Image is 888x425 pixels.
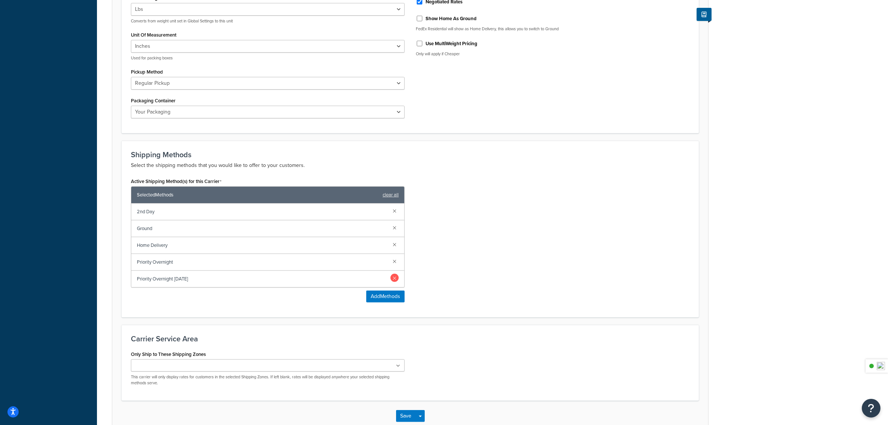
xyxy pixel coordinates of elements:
[697,8,712,21] button: Show Help Docs
[426,15,477,22] label: Show Home As Ground
[131,98,176,103] label: Packaging Container
[131,18,405,24] p: Converts from weight unit set in Global Settings to this unit
[131,335,690,343] h3: Carrier Service Area
[131,351,206,357] label: Only Ship to These Shipping Zones
[137,257,387,267] span: Priority Overnight
[426,40,477,47] label: Use MultiWeight Pricing
[137,274,387,284] span: Priority Overnight [DATE]
[416,26,690,32] p: FedEx Residential will show as Home Delivery, this allows you to switch to Ground
[416,51,690,57] p: Only will apply if Cheaper
[137,223,387,234] span: Ground
[383,190,399,200] a: clear all
[137,207,387,217] span: 2nd Day
[396,410,416,422] button: Save
[366,291,405,303] button: AddMethods
[131,32,176,38] label: Unit Of Measurement
[862,399,881,418] button: Open Resource Center
[131,151,690,159] h3: Shipping Methods
[137,190,379,200] span: Selected Methods
[137,240,387,251] span: Home Delivery
[131,179,222,184] label: Active Shipping Method(s) for this Carrier
[131,55,405,61] p: Used for packing boxes
[131,374,405,386] p: This carrier will only display rates for customers in the selected Shipping Zones. If left blank,...
[131,69,163,75] label: Pickup Method
[131,161,690,170] p: Select the shipping methods that you would like to offer to your customers.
